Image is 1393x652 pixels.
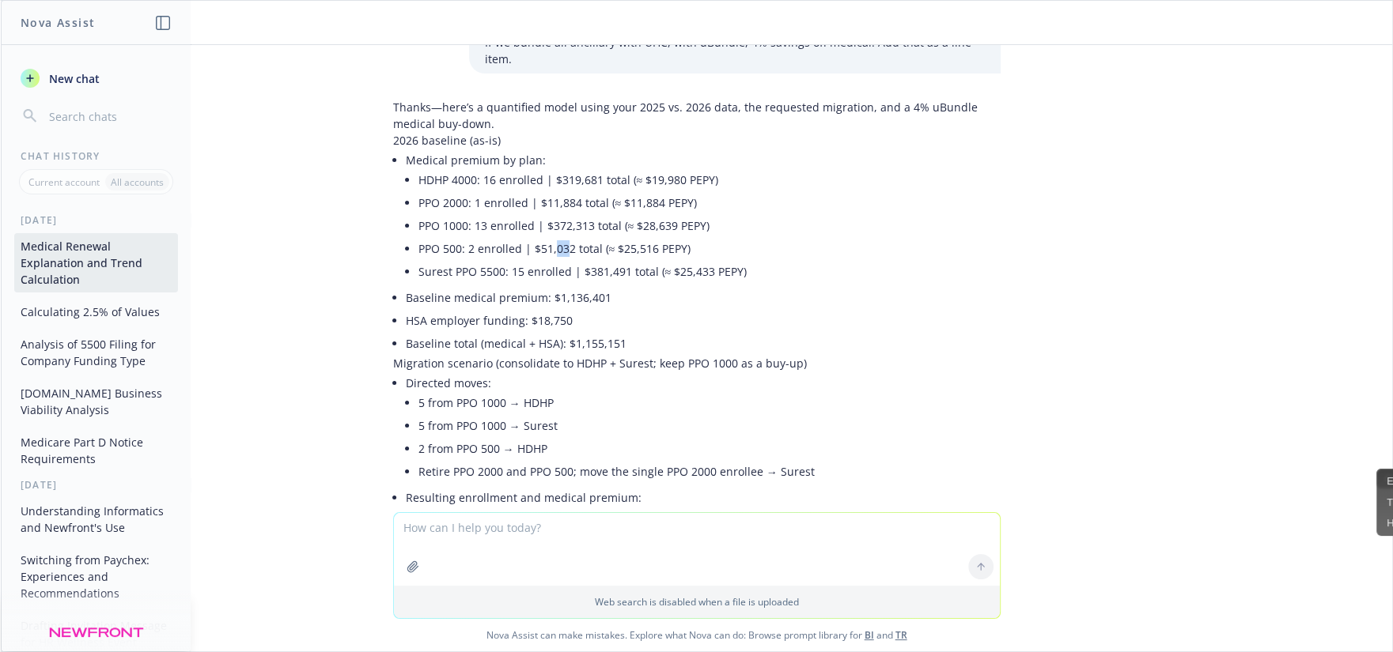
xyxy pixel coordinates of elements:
span: New chat [46,70,100,87]
p: Migration scenario (consolidate to HDHP + Surest; keep PPO 1000 as a buy-up) [393,355,1001,371]
li: Resulting enrollment and medical premium: [406,486,1001,578]
li: Surest PPO 5500: 15 enrolled | $381,491 total (≈ $25,433 PEPY) [418,260,1001,283]
li: HDHP 4000: 23 enrolled | $459,541 total [418,506,1001,529]
div: [DATE] [2,478,191,492]
button: New chat [14,64,178,92]
li: Medical premium by plan: [406,149,1001,286]
p: Current account [28,175,100,189]
span: Nova Assist can make mistakes. Explore what Nova can do: Browse prompt library for and [7,619,1386,651]
button: Medicare Part D Notice Requirements [14,429,178,472]
div: Chat History [2,149,191,163]
li: Baseline total (medical + HSA): $1,155,151 [406,332,1001,355]
p: All accounts [111,175,164,189]
li: PPO 1000: 13 enrolled | $372,313 total (≈ $28,639 PEPY) [418,214,1001,237]
p: Thanks—here’s a quantified model using your 2025 vs. 2026 data, the requested migration, and a 4%... [393,99,1001,132]
p: If we bundle all ancillary with UHC, with uBundle, 4% savings off medical. Add that as a line item. [485,34,985,67]
li: PPO 2000: 1 enrolled | $11,884 total (≈ $11,884 PEPY) [418,191,1001,214]
button: Switching from Paychex: Experiences and Recommendations [14,547,178,606]
a: BI [865,628,874,642]
button: Calculating 2.5% of Values [14,299,178,325]
button: [DOMAIN_NAME] Business Viability Analysis [14,380,178,423]
input: Search chats [46,105,172,127]
li: 5 from PPO 1000 → Surest [418,414,1001,437]
li: HSA employer funding: $18,750 [406,309,1001,332]
p: Web search is disabled when a file is uploaded [403,595,990,609]
button: Analysis of 5500 Filing for Company Funding Type [14,331,178,374]
li: 5 from PPO 1000 → HDHP [418,391,1001,414]
button: Understanding Informatics and Newfront's Use [14,498,178,541]
li: Retire PPO 2000 and PPO 500; move the single PPO 2000 enrollee → Surest [418,460,1001,483]
li: PPO 500: 2 enrolled | $51,032 total (≈ $25,516 PEPY) [418,237,1001,260]
li: Directed moves: [406,371,1001,486]
h1: Nova Assist [21,14,95,31]
li: Baseline medical premium: $1,136,401 [406,286,1001,309]
li: 2 from PPO 500 → HDHP [418,437,1001,460]
button: Medical Renewal Explanation and Trend Calculation [14,233,178,292]
a: TR [895,628,907,642]
li: HDHP 4000: 16 enrolled | $319,681 total (≈ $19,980 PEPY) [418,168,1001,191]
div: [DATE] [2,213,191,227]
p: 2026 baseline (as-is) [393,132,1001,149]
